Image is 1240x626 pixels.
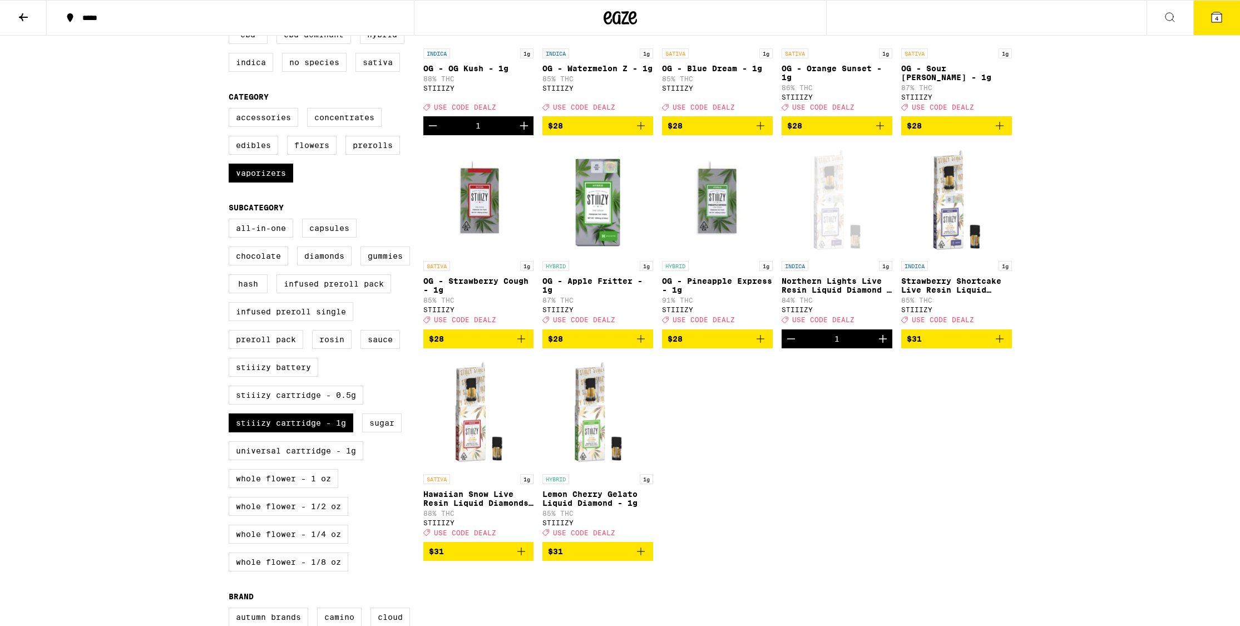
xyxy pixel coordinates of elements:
button: 4 [1193,1,1240,35]
div: STIIIZY [542,306,653,313]
p: HYBRID [662,261,689,271]
label: Diamonds [297,247,352,265]
button: Add to bag [662,116,773,135]
div: STIIIZY [662,306,773,313]
label: Infused Preroll Single [229,302,353,321]
span: USE CODE DEALZ [912,103,974,111]
p: 1g [879,261,892,271]
label: STIIIZY Cartridge - 1g [229,413,353,432]
div: STIIIZY [782,306,892,313]
div: STIIIZY [782,93,892,101]
label: Accessories [229,108,298,127]
button: Add to bag [423,329,534,348]
label: Gummies [360,247,410,265]
span: USE CODE DEALZ [434,529,496,536]
p: OG - Apple Fritter - 1g [542,277,653,294]
img: STIIIZY - OG - Apple Fritter - 1g [542,144,653,255]
p: SATIVA [423,474,450,484]
span: $28 [548,121,563,130]
p: OG - Pineapple Express - 1g [662,277,773,294]
button: Add to bag [542,329,653,348]
a: Open page for OG - Pineapple Express - 1g from STIIIZY [662,144,773,329]
label: Sauce [360,330,400,349]
div: STIIIZY [423,85,534,92]
span: USE CODE DEALZ [792,103,854,111]
span: $28 [548,334,563,343]
p: 1g [640,261,653,271]
label: No Species [282,53,347,72]
img: STIIIZY - Hawaiian Snow Live Resin Liquid Diamonds - 1g [423,357,534,469]
p: Strawberry Shortcake Live Resin Liquid Diamonds - 1g [901,277,1012,294]
p: 87% THC [542,297,653,304]
button: Add to bag [901,329,1012,348]
label: Vaporizers [229,164,293,183]
span: $28 [787,121,802,130]
button: Add to bag [782,116,892,135]
button: Decrement [423,116,442,135]
label: Capsules [302,219,357,238]
p: 85% THC [423,297,534,304]
p: INDICA [423,48,450,58]
span: $31 [429,547,444,556]
span: $31 [548,547,563,556]
span: $31 [907,334,922,343]
img: STIIIZY - Strawberry Shortcake Live Resin Liquid Diamonds - 1g [901,144,1012,255]
a: Open page for Hawaiian Snow Live Resin Liquid Diamonds - 1g from STIIIZY [423,357,534,542]
button: Add to bag [901,116,1012,135]
label: Whole Flower - 1/4 oz [229,525,348,544]
p: 1g [520,261,533,271]
button: Add to bag [423,542,534,561]
button: Add to bag [662,329,773,348]
div: STIIIZY [542,519,653,526]
span: $28 [668,334,683,343]
button: Add to bag [542,542,653,561]
p: 88% THC [423,510,534,517]
p: 1g [640,474,653,484]
div: STIIIZY [901,306,1012,313]
img: STIIIZY - Lemon Cherry Gelato Liquid Diamond - 1g [542,357,653,469]
p: 1g [520,474,533,484]
label: Chocolate [229,247,288,265]
label: Concentrates [307,108,382,127]
span: $28 [907,121,922,130]
p: 91% THC [662,297,773,304]
p: INDICA [901,261,928,271]
p: OG - OG Kush - 1g [423,64,534,73]
div: STIIIZY [542,85,653,92]
p: HYBRID [542,474,569,484]
span: USE CODE DEALZ [553,529,615,536]
p: OG - Watermelon Z - 1g [542,64,653,73]
p: Lemon Cherry Gelato Liquid Diamond - 1g [542,490,653,507]
p: 85% THC [542,75,653,82]
label: Indica [229,53,273,72]
div: STIIIZY [423,306,534,313]
p: SATIVA [901,48,928,58]
p: 86% THC [782,84,892,91]
a: Open page for Strawberry Shortcake Live Resin Liquid Diamonds - 1g from STIIIZY [901,144,1012,329]
a: Open page for Northern Lights Live Resin Liquid Diamond - 1g from STIIIZY [782,144,892,329]
label: STIIIZY Cartridge - 0.5g [229,386,363,405]
label: Whole Flower - 1/2 oz [229,497,348,516]
img: STIIIZY - OG - Strawberry Cough - 1g [423,144,534,255]
p: 88% THC [423,75,534,82]
a: Open page for Lemon Cherry Gelato Liquid Diamond - 1g from STIIIZY [542,357,653,542]
button: Increment [515,116,533,135]
label: STIIIZY Battery [229,358,318,377]
label: Sativa [355,53,400,72]
button: Increment [873,329,892,348]
p: 1g [520,48,533,58]
span: USE CODE DEALZ [792,317,854,324]
label: Sugar [362,413,402,432]
img: STIIIZY - OG - Pineapple Express - 1g [662,144,773,255]
label: Whole Flower - 1/8 oz [229,553,348,571]
p: 84% THC [782,297,892,304]
label: Preroll Pack [229,330,303,349]
p: INDICA [782,261,808,271]
span: USE CODE DEALZ [553,103,615,111]
span: USE CODE DEALZ [434,103,496,111]
span: $28 [429,334,444,343]
span: Hi. Need any help? [7,8,80,17]
label: Hash [229,274,268,293]
legend: Category [229,92,269,101]
span: USE CODE DEALZ [673,317,735,324]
